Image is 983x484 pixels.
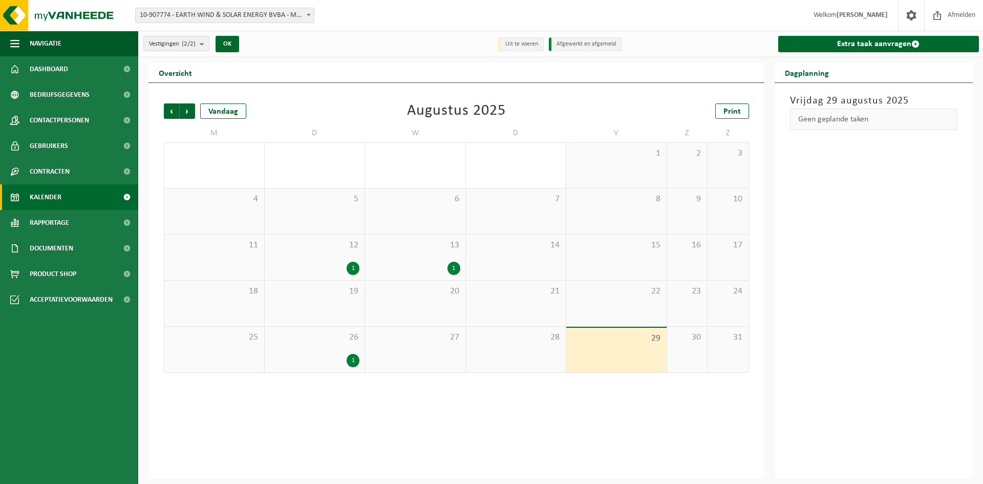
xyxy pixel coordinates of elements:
[270,286,360,297] span: 19
[713,194,743,205] span: 10
[713,240,743,251] span: 17
[30,184,61,210] span: Kalender
[136,8,314,23] span: 10-907774 - EARTH WIND & SOLAR ENERGY BVBA - MERCHTEM
[265,124,366,142] td: D
[571,333,661,344] span: 29
[169,286,259,297] span: 18
[723,108,741,116] span: Print
[713,332,743,343] span: 31
[790,93,958,109] h3: Vrijdag 29 augustus 2025
[713,148,743,159] span: 3
[778,36,979,52] a: Extra taak aanvragen
[571,286,661,297] span: 22
[370,286,460,297] span: 20
[471,240,561,251] span: 14
[135,8,314,23] span: 10-907774 - EARTH WIND & SOLAR ENERGY BVBA - MERCHTEM
[169,194,259,205] span: 4
[672,148,702,159] span: 2
[347,354,359,367] div: 1
[672,194,702,205] span: 9
[30,56,68,82] span: Dashboard
[370,194,460,205] span: 6
[30,133,68,159] span: Gebruikers
[370,332,460,343] span: 27
[370,240,460,251] span: 13
[164,103,179,119] span: Vorige
[713,286,743,297] span: 24
[672,286,702,297] span: 23
[143,36,209,51] button: Vestigingen(2/2)
[837,11,888,19] strong: [PERSON_NAME]
[672,240,702,251] span: 16
[164,124,265,142] td: M
[498,37,544,51] li: Uit te voeren
[270,194,360,205] span: 5
[571,240,661,251] span: 15
[30,82,90,108] span: Bedrijfsgegevens
[182,40,196,47] count: (2/2)
[180,103,195,119] span: Volgende
[708,124,749,142] td: Z
[667,124,708,142] td: Z
[30,210,69,236] span: Rapportage
[149,36,196,52] span: Vestigingen
[216,36,239,52] button: OK
[148,62,202,82] h2: Overzicht
[30,236,73,261] span: Documenten
[407,103,506,119] div: Augustus 2025
[571,148,661,159] span: 1
[30,108,89,133] span: Contactpersonen
[30,287,113,312] span: Acceptatievoorwaarden
[270,240,360,251] span: 12
[566,124,667,142] td: V
[471,332,561,343] span: 28
[365,124,466,142] td: W
[466,124,567,142] td: D
[270,332,360,343] span: 26
[30,159,70,184] span: Contracten
[169,240,259,251] span: 11
[672,332,702,343] span: 30
[715,103,749,119] a: Print
[471,194,561,205] span: 7
[347,262,359,275] div: 1
[200,103,246,119] div: Vandaag
[790,109,958,130] div: Geen geplande taken
[447,262,460,275] div: 1
[30,261,76,287] span: Product Shop
[30,31,61,56] span: Navigatie
[549,37,622,51] li: Afgewerkt en afgemeld
[775,62,839,82] h2: Dagplanning
[169,332,259,343] span: 25
[571,194,661,205] span: 8
[471,286,561,297] span: 21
